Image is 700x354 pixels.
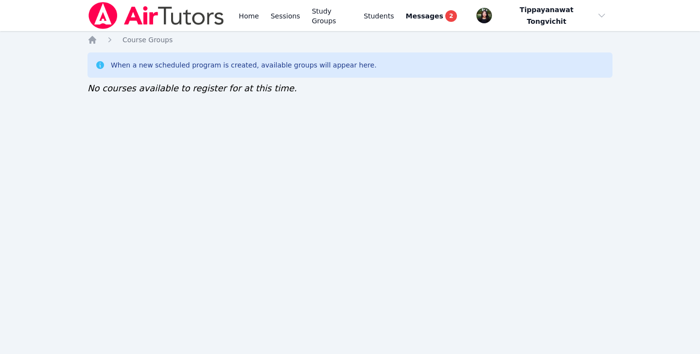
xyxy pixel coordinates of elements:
span: Course Groups [122,36,173,44]
span: Messages [406,11,443,21]
a: Course Groups [122,35,173,45]
img: Air Tutors [87,2,225,29]
div: When a new scheduled program is created, available groups will appear here. [111,60,377,70]
span: 2 [445,10,457,22]
nav: Breadcrumb [87,35,612,45]
span: No courses available to register for at this time. [87,83,297,93]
